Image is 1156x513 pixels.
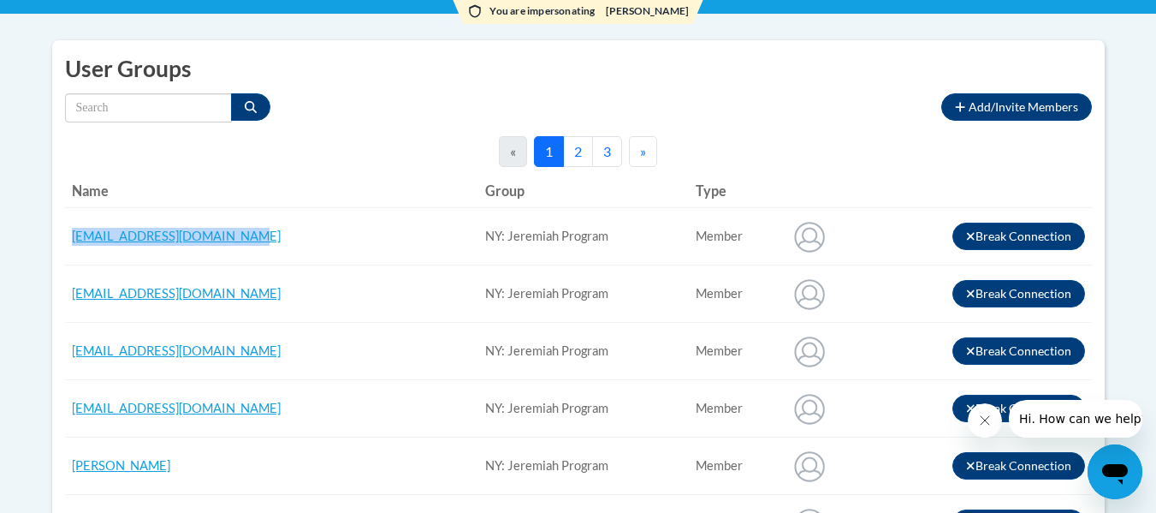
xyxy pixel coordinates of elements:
iframe: Close message [968,403,1002,438]
button: 2 [563,136,593,167]
nav: Pagination Navigation [499,136,657,167]
td: Connected user for connection: NY: Jeremiah Program [689,265,782,323]
button: Search [231,93,270,121]
span: Add/Invite Members [969,99,1078,114]
button: Next [629,136,657,167]
a: [EMAIL_ADDRESS][DOMAIN_NAME] [72,343,281,358]
img: Adrine Sam [788,444,831,487]
td: Connected user for connection: NY: Jeremiah Program [689,323,782,380]
td: NY: Jeremiah Program [478,438,688,495]
button: Break Connection [952,223,1085,250]
th: Type [689,174,782,208]
button: 1 [534,136,564,167]
input: Search by name [65,93,232,122]
button: Break Connection [952,280,1085,307]
td: Connected user for connection: NY: Jeremiah Program [689,438,782,495]
button: Add/Invite Members [941,93,1091,121]
button: 3 [592,136,622,167]
h2: User Groups [65,53,1092,85]
a: [EMAIL_ADDRESS][DOMAIN_NAME] [72,401,281,415]
td: NY: Jeremiah Program [478,323,688,380]
td: NY: Jeremiah Program [478,265,688,323]
span: » [640,143,646,159]
th: Group [478,174,688,208]
button: Break Connection [952,452,1085,480]
span: Hi. How can we help? [10,12,139,26]
td: Connected user for connection: NY: Jeremiah Program [689,380,782,438]
iframe: Button to launch messaging window [1088,444,1142,499]
td: NY: Jeremiah Program [478,380,688,438]
a: [EMAIL_ADDRESS][DOMAIN_NAME] [72,286,281,301]
td: Connected user for connection: NY: Jeremiah Program [689,208,782,265]
a: [EMAIL_ADDRESS][DOMAIN_NAME] [72,229,281,243]
iframe: Message from company [1009,400,1142,438]
button: Break Connection [952,395,1085,422]
button: Break Connection [952,337,1085,365]
td: NY: Jeremiah Program [478,208,688,265]
a: [PERSON_NAME] [72,458,170,473]
th: Name [65,174,479,208]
